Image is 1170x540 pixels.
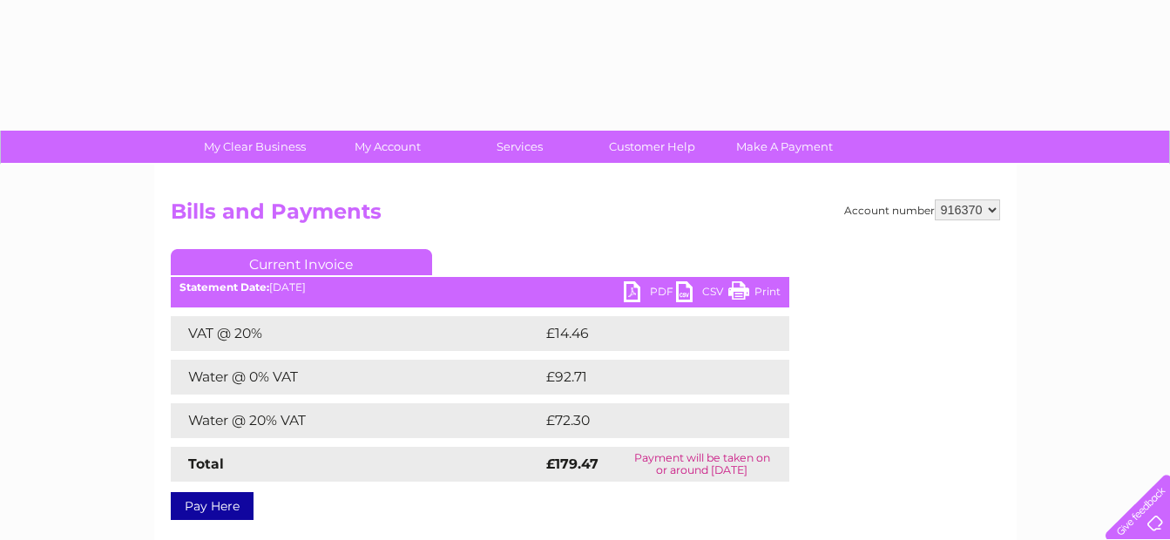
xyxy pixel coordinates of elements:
div: [DATE] [171,281,789,294]
a: PDF [624,281,676,307]
a: Services [448,131,592,163]
td: Payment will be taken on or around [DATE] [615,447,789,482]
a: Make A Payment [713,131,856,163]
a: My Account [315,131,459,163]
strong: £179.47 [546,456,599,472]
a: My Clear Business [183,131,327,163]
td: Water @ 20% VAT [171,403,542,438]
td: £92.71 [542,360,753,395]
td: Water @ 0% VAT [171,360,542,395]
a: Customer Help [580,131,724,163]
a: CSV [676,281,728,307]
strong: Total [188,456,224,472]
b: Statement Date: [179,280,269,294]
td: £72.30 [542,403,754,438]
div: Account number [844,199,1000,220]
h2: Bills and Payments [171,199,1000,233]
a: Current Invoice [171,249,432,275]
td: VAT @ 20% [171,316,542,351]
a: Pay Here [171,492,254,520]
td: £14.46 [542,316,754,351]
a: Print [728,281,781,307]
